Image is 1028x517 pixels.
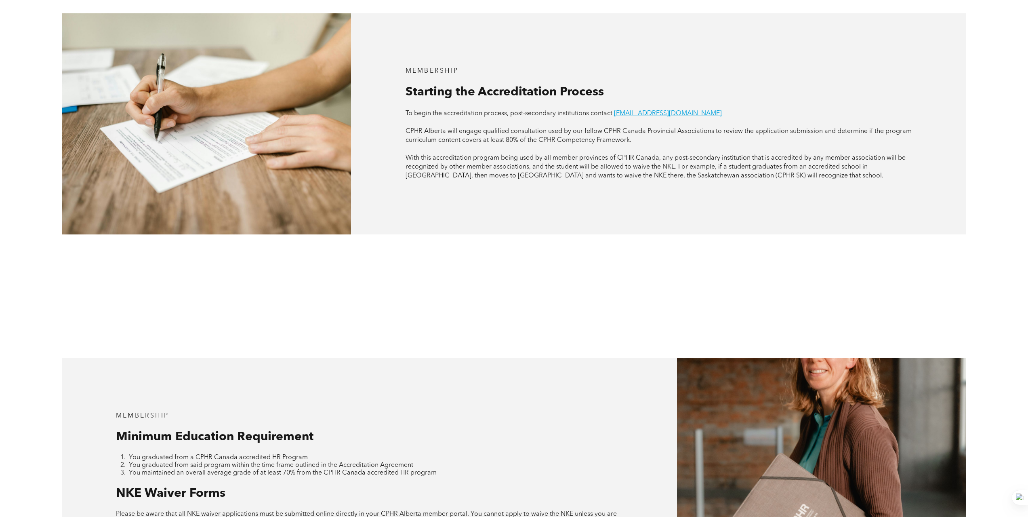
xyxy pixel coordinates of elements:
[406,86,604,98] span: Starting the Accreditation Process
[406,68,458,74] span: MEMBERSHIP
[129,454,308,461] span: You graduated from a CPHR Canada accredited HR Program
[129,470,437,476] span: You maintained an overall average grade of at least 70% from the CPHR Canada accredited HR program
[116,413,169,419] span: MEMBERSHIP
[116,431,313,443] span: Minimum Education Requirement
[614,110,722,117] a: [EMAIL_ADDRESS][DOMAIN_NAME]
[129,462,413,468] span: You graduated from said program within the time frame outlined in the Accreditation Agreement
[406,155,906,179] span: With this accreditation program being used by all member provinces of CPHR Canada, any post-secon...
[116,487,225,500] span: NKE Waiver Forms
[406,110,612,117] span: To begin the accreditation process, post-secondary institutions contact
[406,128,912,143] span: CPHR Alberta will engage qualified consultation used by our fellow CPHR Canada Provincial Associa...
